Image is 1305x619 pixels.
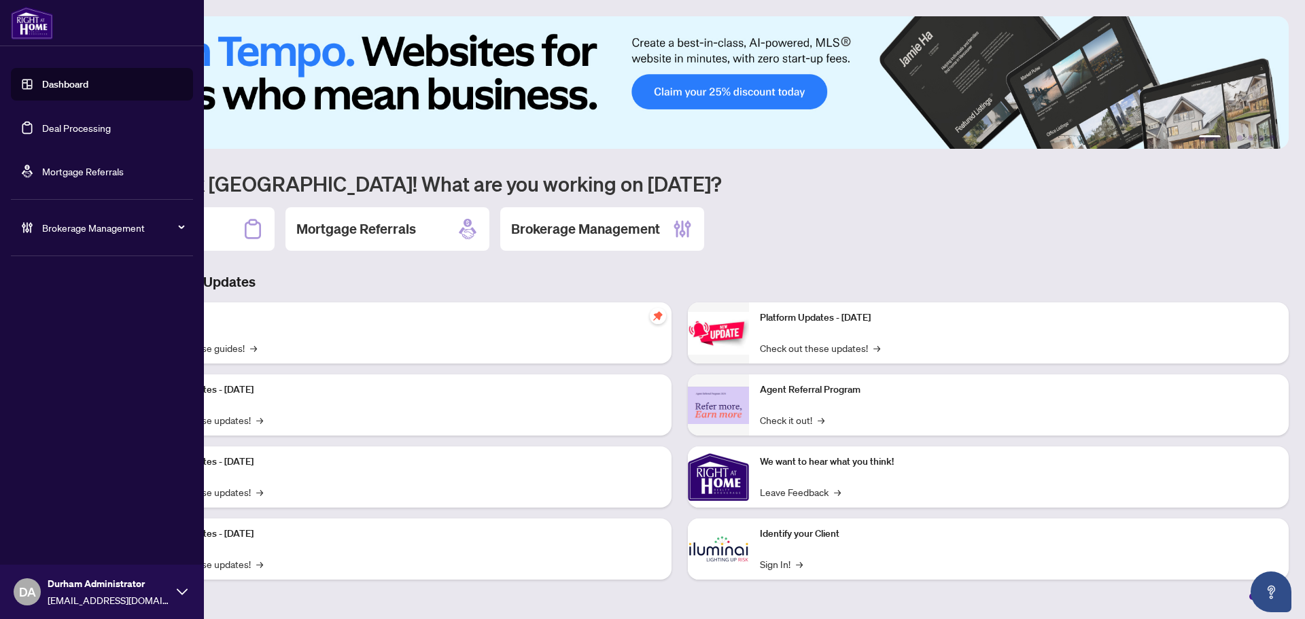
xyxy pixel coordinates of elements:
[71,171,1289,196] h1: Welcome back [GEOGRAPHIC_DATA]! What are you working on [DATE]?
[42,122,111,134] a: Deal Processing
[256,556,263,571] span: →
[143,455,661,470] p: Platform Updates - [DATE]
[760,527,1278,542] p: Identify your Client
[688,518,749,580] img: Identify your Client
[250,340,257,355] span: →
[256,412,263,427] span: →
[71,272,1289,291] h3: Brokerage & Industry Updates
[11,7,53,39] img: logo
[42,220,184,235] span: Brokerage Management
[256,484,263,499] span: →
[760,556,803,571] a: Sign In!→
[834,484,841,499] span: →
[48,576,170,591] span: Durham Administrator
[818,412,824,427] span: →
[511,219,660,238] h2: Brokerage Management
[688,446,749,508] img: We want to hear what you think!
[19,582,36,601] span: DA
[143,311,661,325] p: Self-Help
[42,78,88,90] a: Dashboard
[873,340,880,355] span: →
[296,219,416,238] h2: Mortgage Referrals
[796,556,803,571] span: →
[71,16,1289,149] img: Slide 0
[48,593,170,607] span: [EMAIL_ADDRESS][DOMAIN_NAME]
[42,165,124,177] a: Mortgage Referrals
[1226,135,1232,141] button: 2
[1270,135,1275,141] button: 6
[760,383,1278,397] p: Agent Referral Program
[1237,135,1242,141] button: 3
[688,312,749,355] img: Platform Updates - June 23, 2025
[760,412,824,427] a: Check it out!→
[143,383,661,397] p: Platform Updates - [DATE]
[1248,135,1253,141] button: 4
[1251,571,1291,612] button: Open asap
[1199,135,1221,141] button: 1
[650,308,666,324] span: pushpin
[760,311,1278,325] p: Platform Updates - [DATE]
[688,387,749,424] img: Agent Referral Program
[1259,135,1264,141] button: 5
[760,340,880,355] a: Check out these updates!→
[760,484,841,499] a: Leave Feedback→
[760,455,1278,470] p: We want to hear what you think!
[143,527,661,542] p: Platform Updates - [DATE]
